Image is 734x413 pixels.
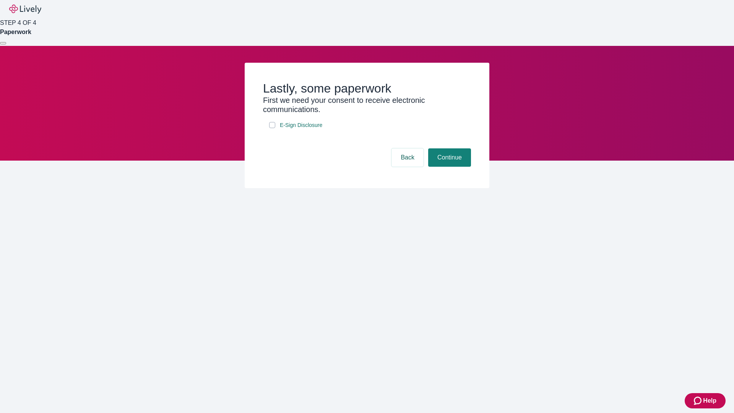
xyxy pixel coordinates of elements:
span: Help [703,396,716,405]
img: Lively [9,5,41,14]
svg: Zendesk support icon [694,396,703,405]
h2: Lastly, some paperwork [263,81,471,96]
a: e-sign disclosure document [278,120,324,130]
span: E-Sign Disclosure [280,121,322,129]
button: Zendesk support iconHelp [685,393,726,408]
button: Back [391,148,424,167]
button: Continue [428,148,471,167]
h3: First we need your consent to receive electronic communications. [263,96,471,114]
